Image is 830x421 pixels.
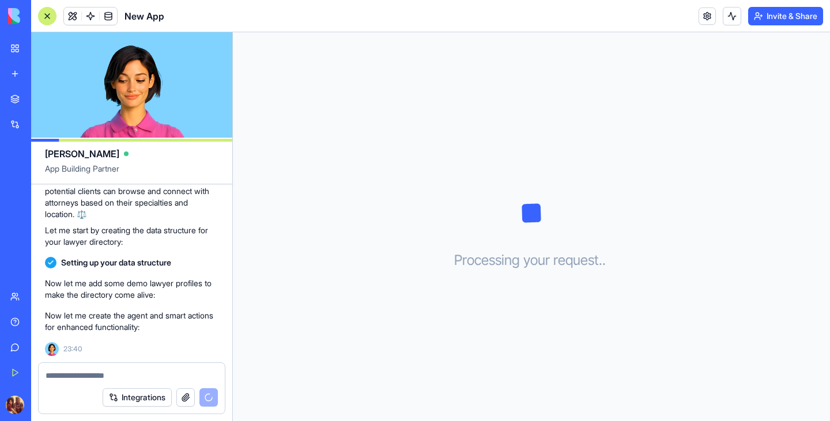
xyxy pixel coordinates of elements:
[45,163,218,184] span: App Building Partner
[124,9,164,23] span: New App
[103,388,172,407] button: Integrations
[602,251,606,270] span: .
[748,7,823,25] button: Invite & Share
[45,310,218,333] p: Now let me create the agent and smart actions for enhanced functionality:
[45,342,59,356] img: Ella_00000_wcx2te.png
[45,147,119,161] span: [PERSON_NAME]
[45,278,218,301] p: Now let me add some demo lawyer profiles to make the directory come alive:
[61,257,171,268] span: Setting up your data structure
[454,251,609,270] h3: Processing your request
[45,151,218,220] p: Hey there! I'm [PERSON_NAME], and I'm excited to build you a professional lawyer listing website!...
[6,396,24,414] img: ACg8ocIVwt6IKv_GV62OQOgVV6fc2MI6dNVUFzjRmSMxqkE7s8iDvMBf=s96-c
[45,225,218,248] p: Let me start by creating the data structure for your lawyer directory:
[8,8,80,24] img: logo
[63,344,82,354] span: 23:40
[599,251,602,270] span: .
